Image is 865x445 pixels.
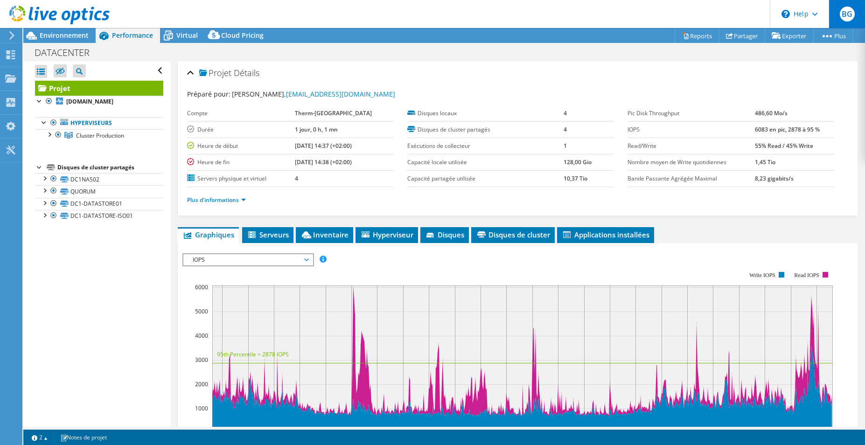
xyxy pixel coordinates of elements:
[719,28,765,43] a: Partager
[187,141,295,151] label: Heure de début
[295,125,338,133] b: 1 jour, 0 h, 1 mn
[628,158,754,167] label: Nombre moyen de Write quotidiennes
[187,109,295,118] label: Compte
[57,162,163,173] div: Disques de cluster partagés
[195,404,208,412] text: 1000
[755,109,788,117] b: 486,60 Mo/s
[476,230,550,239] span: Disques de cluster
[76,132,124,139] span: Cluster Production
[295,174,298,182] b: 4
[564,142,567,150] b: 1
[187,125,295,134] label: Durée
[781,10,790,18] svg: \n
[628,174,754,183] label: Bande Passante Agrégée Maximal
[35,117,163,129] a: Hyperviseurs
[286,90,395,98] a: [EMAIL_ADDRESS][DOMAIN_NAME]
[40,31,89,40] span: Environnement
[407,141,564,151] label: Exécutions de collecteur
[628,109,754,118] label: Pic Disk Throughput
[199,69,231,78] span: Projet
[176,31,198,40] span: Virtual
[407,109,564,118] label: Disques locaux
[628,141,754,151] label: Read/Write
[35,96,163,108] a: [DOMAIN_NAME]
[217,350,289,358] text: 95th Percentile = 2878 IOPS
[182,230,234,239] span: Graphiques
[187,196,246,204] a: Plus d'informations
[407,158,564,167] label: Capacité locale utilisée
[562,230,649,239] span: Applications installées
[628,125,754,134] label: IOPS
[195,283,208,291] text: 6000
[35,173,163,185] a: DC1NAS02
[765,28,814,43] a: Exporter
[195,332,208,340] text: 4000
[195,307,208,315] text: 5000
[755,125,820,133] b: 6083 en pic, 2878 à 95 %
[564,158,592,166] b: 128,00 Gio
[295,158,352,166] b: [DATE] 14:38 (+02:00)
[295,142,352,150] b: [DATE] 14:37 (+02:00)
[195,380,208,388] text: 2000
[30,48,104,58] h1: DATACENTER
[360,230,413,239] span: Hyperviseur
[425,230,464,239] span: Disques
[247,230,289,239] span: Serveurs
[813,28,853,43] a: Plus
[25,431,54,443] a: 2
[295,109,372,117] b: Therm-[GEOGRAPHIC_DATA]
[794,272,819,278] text: Read IOPS
[564,125,567,133] b: 4
[35,185,163,197] a: QUORUM
[112,31,153,40] span: Performance
[187,174,295,183] label: Servers physique et virtuel
[232,90,395,98] span: [PERSON_NAME],
[675,28,719,43] a: Reports
[755,174,794,182] b: 8,23 gigabits/s
[749,272,775,278] text: Write IOPS
[564,109,567,117] b: 4
[54,431,113,443] a: Notes de projet
[35,198,163,210] a: DC1-DATASTORE01
[407,174,564,183] label: Capacité partagée utilisée
[187,90,230,98] label: Préparé pour:
[66,97,113,105] b: [DOMAIN_NAME]
[407,125,564,134] label: Disques de cluster partagés
[221,31,264,40] span: Cloud Pricing
[564,174,587,182] b: 10,37 Tio
[234,67,259,78] span: Détails
[840,7,855,21] span: BG
[195,356,208,364] text: 3000
[300,230,349,239] span: Inventaire
[755,158,775,166] b: 1,45 Tio
[35,210,163,222] a: DC1-DATASTORE-ISO01
[187,158,295,167] label: Heure de fin
[35,129,163,141] a: Cluster Production
[188,254,308,265] span: IOPS
[755,142,813,150] b: 55% Read / 45% Write
[35,81,163,96] a: Projet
